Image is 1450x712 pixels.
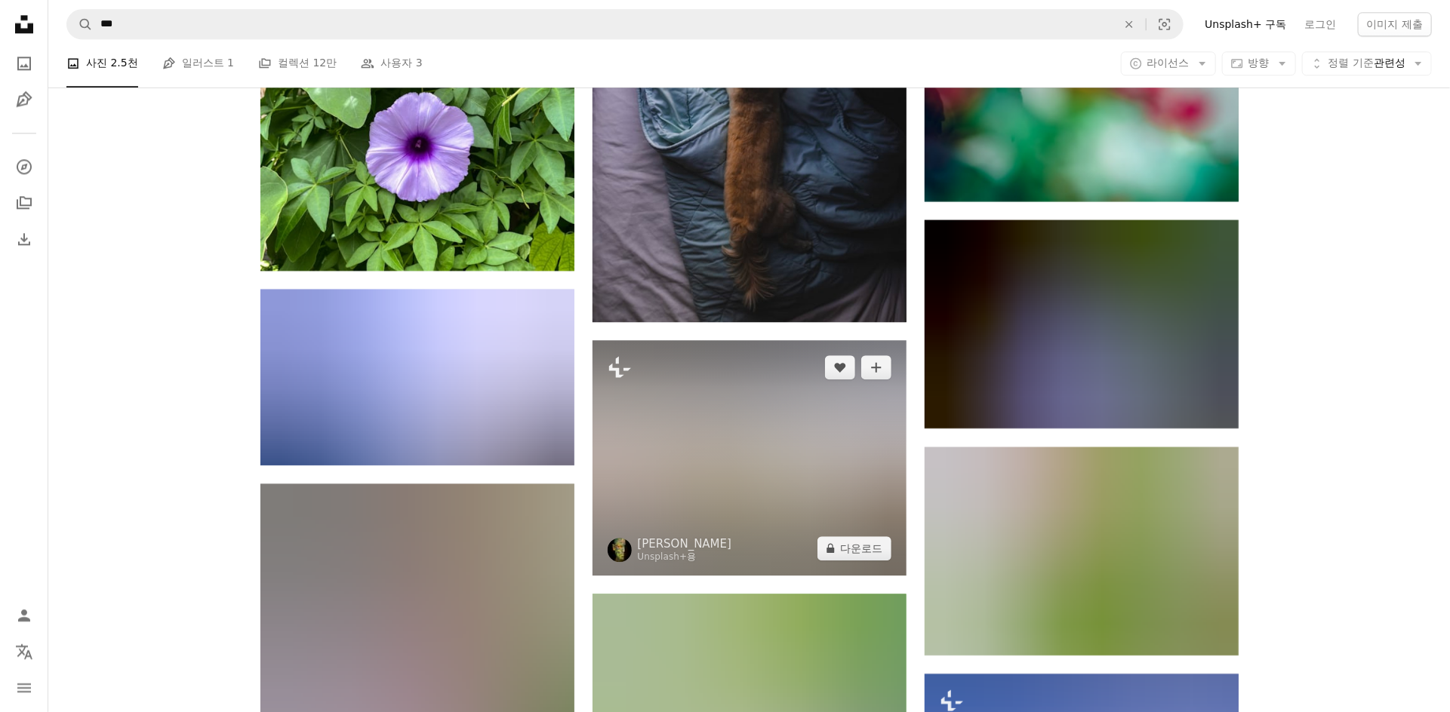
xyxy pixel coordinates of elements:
div: 용 [638,551,732,563]
a: 테이블 위에 꽃으로 가득 찬 바구니가 놓여 있다 [925,544,1239,557]
img: 푸른 잎에 둘러싸인 보라색 꽃 [260,35,574,271]
a: 침대 위에 누워 있는 작은 갈색 개 [593,79,907,93]
a: 다운로드 내역 [9,224,39,254]
span: 12만 [313,55,337,72]
span: 3 [416,55,423,72]
a: 일러스트 [9,84,39,115]
form: 사이트 전체에서 이미지 찾기 [66,9,1184,39]
span: 라이선스 [1147,57,1190,69]
a: 탐색 [9,152,39,182]
span: 1 [227,55,234,72]
img: 수역 옆 지상에 보트 [260,289,574,465]
a: [PERSON_NAME] [638,536,732,551]
a: 푸른 잎에 둘러싸인 보라색 꽃 [260,146,574,160]
button: 시각적 검색 [1147,10,1183,38]
button: 메뉴 [9,673,39,703]
a: 홈 — Unsplash [9,9,39,42]
a: 로그인 [1296,12,1346,36]
a: 정원에 노란색 중심이있는 보라색 꽃 [925,317,1239,330]
a: Unsplash+ 구독 [1196,12,1295,36]
button: Unsplash 검색 [67,10,93,38]
button: 정렬 기준관련성 [1302,51,1432,75]
img: engin akyurt의 프로필로 이동 [608,538,632,562]
button: 이미지 제출 [1358,12,1432,36]
button: 방향 [1222,51,1296,75]
span: 관련성 [1328,56,1405,71]
button: 다운로드 [817,536,891,560]
a: 컬렉션 12만 [258,39,337,87]
button: 삭제 [1113,10,1146,38]
a: 일러스트 1 [162,39,234,87]
a: Unsplash+ [638,551,688,562]
img: 커피 한 잔과 크루아상을 들고 침대에 앉아 있는 여자 [593,340,907,575]
a: 커피 한 잔과 크루아상을 들고 침대에 앉아 있는 여자 [593,450,907,464]
span: 방향 [1248,57,1270,69]
a: 컬렉션 [9,188,39,218]
a: 사용자 3 [361,39,422,87]
button: 라이선스 [1121,51,1216,75]
a: 수역 옆 지상에 보트 [260,370,574,384]
a: 로그인 / 가입 [9,600,39,631]
img: 테이블 위에 꽃으로 가득 찬 바구니가 놓여 있다 [925,447,1239,655]
span: 정렬 기준 [1328,57,1374,69]
button: 언어 [9,637,39,667]
button: 좋아요 [825,355,855,379]
img: 정원에 노란색 중심이있는 보라색 꽃 [925,219,1239,428]
a: 사진 [9,48,39,78]
button: 컬렉션에 추가 [861,355,891,379]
